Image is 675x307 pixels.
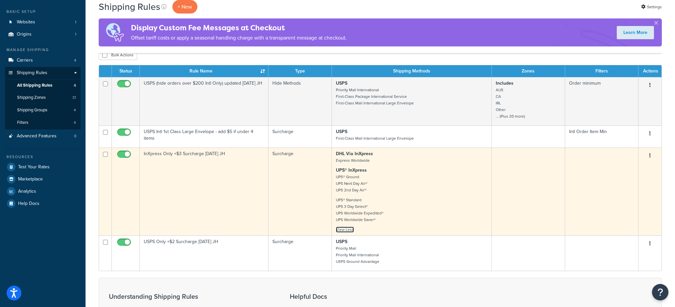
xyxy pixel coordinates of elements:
span: 4 [74,83,76,88]
strong: UPS® InXpress [336,167,367,174]
span: 31 [72,95,76,100]
a: View Less [336,227,354,233]
h3: Understanding Shipping Rules [109,293,273,300]
a: Marketplace [5,173,81,185]
small: Priority Mail International First-Class Package International Service First-Class Mail Internatio... [336,87,414,106]
strong: USPS [336,238,347,245]
a: Filters 4 [5,117,81,129]
a: Analytics [5,185,81,197]
a: All Shipping Rules 4 [5,79,81,92]
strong: Includes [496,80,513,87]
span: Websites [17,19,35,25]
div: Basic Setup [5,9,81,14]
span: 0 [74,133,76,139]
span: 4 [74,107,76,113]
a: Learn More [617,26,654,39]
img: duties-banner-06bc72dcb5fe05cb3f9472aba00be2ae8eb53ab6f0d8bb03d382ba314ac3c341.png [99,18,131,46]
span: Advanced Features [17,133,57,139]
small: AUS CA IRL Other ... (Plus 20 more) [496,87,525,119]
a: Settings [641,2,662,12]
td: USPS Intl 1st Class Large Envelope - add $5 if under 4 items [140,126,268,148]
a: Origins 1 [5,28,81,41]
span: Analytics [18,189,36,194]
span: 4 [74,120,76,126]
li: Carriers [5,54,81,67]
td: InXpress Only +$3 Surcharge [DATE] JH [140,148,268,236]
span: Help Docs [18,201,39,207]
th: Filters [565,65,638,77]
a: Carriers 4 [5,54,81,67]
span: Marketplace [18,177,43,182]
h4: Display Custom Fee Messages at Checkout [131,22,347,33]
li: Shipping Rules [5,67,81,129]
span: Shipping Groups [17,107,47,113]
div: Manage Shipping [5,47,81,53]
a: Websites 1 [5,16,81,28]
span: Shipping Zones [17,95,46,100]
li: Shipping Groups [5,104,81,116]
li: Websites [5,16,81,28]
li: Shipping Zones [5,92,81,104]
li: Advanced Features [5,130,81,142]
span: 1 [75,19,76,25]
td: Surcharge [268,126,332,148]
li: Origins [5,28,81,41]
small: UPS® Ground UPS Next Day Air® UPS 2nd Day Air® [336,174,367,193]
td: Hide Methods [268,77,332,126]
td: Intl Order Item Min [565,126,638,148]
div: Resources [5,154,81,160]
a: Advanced Features 0 [5,130,81,142]
a: Shipping Rules [5,67,81,79]
th: Actions [638,65,662,77]
a: Shipping Zones 31 [5,92,81,104]
td: Surcharge [268,236,332,271]
small: Priority Mail Priority Mail International USPS Ground Advantage [336,245,379,265]
td: Order minimum [565,77,638,126]
small: UPS® Standard UPS 3 Day Select® UPS Worldwide Expedited® UPS Worldwide Saver® [336,197,384,223]
a: Shipping Groups 4 [5,104,81,116]
h3: Helpful Docs [290,293,398,300]
button: Bulk Actions [99,50,137,60]
th: Status [112,65,140,77]
th: Zones [492,65,565,77]
a: Test Your Rates [5,161,81,173]
td: Surcharge [268,148,332,236]
span: Carriers [17,58,33,63]
span: Test Your Rates [18,164,50,170]
td: USPS Only +$2 Surcharge [DATE] JH [140,236,268,271]
span: 4 [74,58,76,63]
a: Help Docs [5,198,81,209]
h1: Shipping Rules [99,0,160,13]
strong: USPS [336,128,347,135]
strong: USPS [336,80,347,87]
span: 1 [75,32,76,37]
td: USPS (hide orders over $200 Intl Only) updated [DATE] JH [140,77,268,126]
small: First-Class Mail International Large Envelope [336,135,414,141]
th: Shipping Methods [332,65,491,77]
li: All Shipping Rules [5,79,81,92]
p: Offset tariff costs or apply a seasonal handling charge with a transparent message at checkout. [131,33,347,42]
th: Rule Name : activate to sort column ascending [140,65,268,77]
span: All Shipping Rules [17,83,52,88]
span: Filters [17,120,28,126]
span: Origins [17,32,32,37]
li: Filters [5,117,81,129]
small: Express Worldwide [336,157,370,163]
strong: DHL Via InXpress [336,150,373,157]
th: Type [268,65,332,77]
button: Open Resource Center [652,284,668,300]
span: Shipping Rules [17,70,47,76]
